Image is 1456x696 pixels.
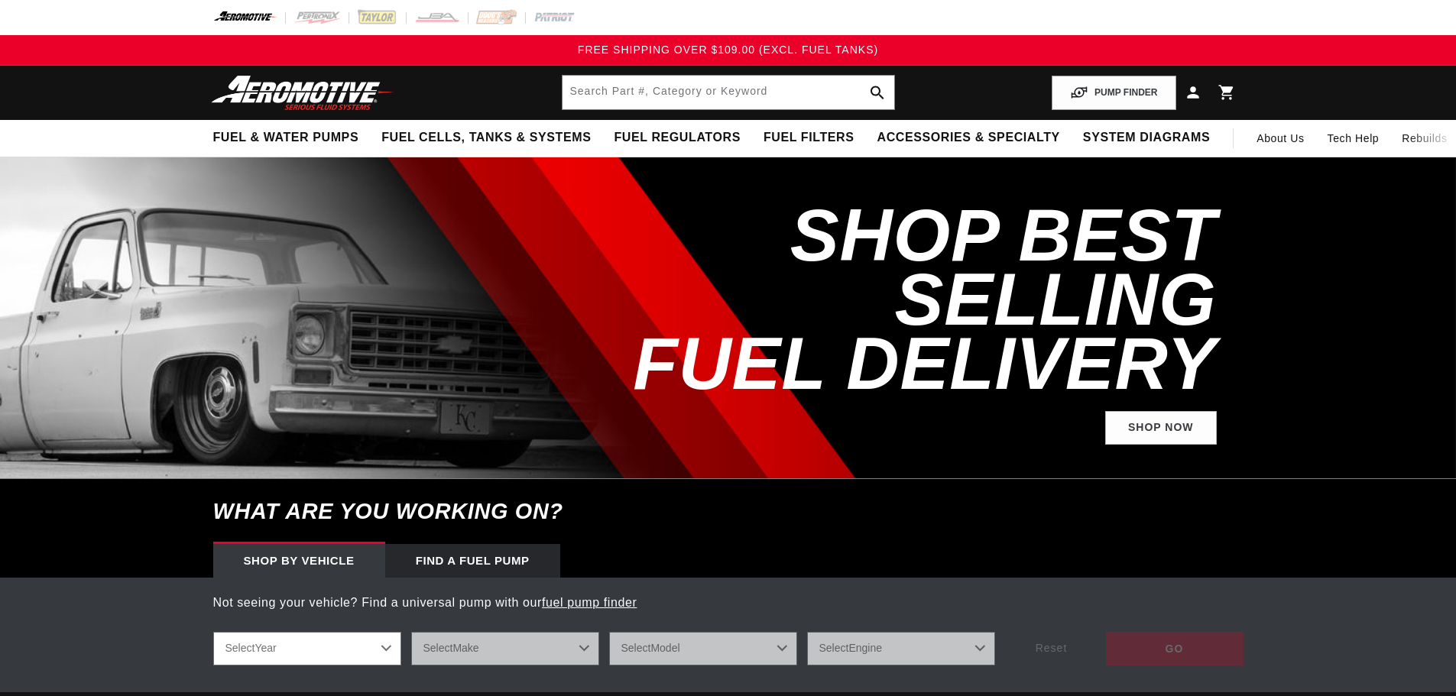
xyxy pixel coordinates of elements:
[807,632,995,665] select: Engine
[1257,132,1304,144] span: About Us
[614,130,740,146] span: Fuel Regulators
[866,120,1072,156] summary: Accessories & Specialty
[1402,130,1447,147] span: Rebuilds
[1105,411,1217,445] a: Shop Now
[609,632,797,665] select: Model
[213,130,359,146] span: Fuel & Water Pumps
[207,75,398,111] img: Aeromotive
[202,120,371,156] summary: Fuel & Water Pumps
[542,596,637,609] a: fuel pump finder
[213,544,385,578] div: Shop by vehicle
[764,130,854,146] span: Fuel Filters
[602,120,751,156] summary: Fuel Regulators
[1245,120,1315,157] a: About Us
[381,130,591,146] span: Fuel Cells, Tanks & Systems
[563,203,1217,396] h2: SHOP BEST SELLING FUEL DELIVERY
[1083,130,1210,146] span: System Diagrams
[1316,120,1391,157] summary: Tech Help
[752,120,866,156] summary: Fuel Filters
[385,544,560,578] div: Find a Fuel Pump
[370,120,602,156] summary: Fuel Cells, Tanks & Systems
[877,130,1060,146] span: Accessories & Specialty
[411,632,599,665] select: Make
[213,593,1244,613] p: Not seeing your vehicle? Find a universal pump with our
[1052,76,1176,110] button: PUMP FINDER
[563,76,894,109] input: Search by Part Number, Category or Keyword
[175,479,1282,544] h6: What are you working on?
[213,632,401,665] select: Year
[1072,120,1221,156] summary: System Diagrams
[578,44,878,56] span: FREE SHIPPING OVER $109.00 (EXCL. FUEL TANKS)
[1328,130,1380,147] span: Tech Help
[861,76,894,109] button: search button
